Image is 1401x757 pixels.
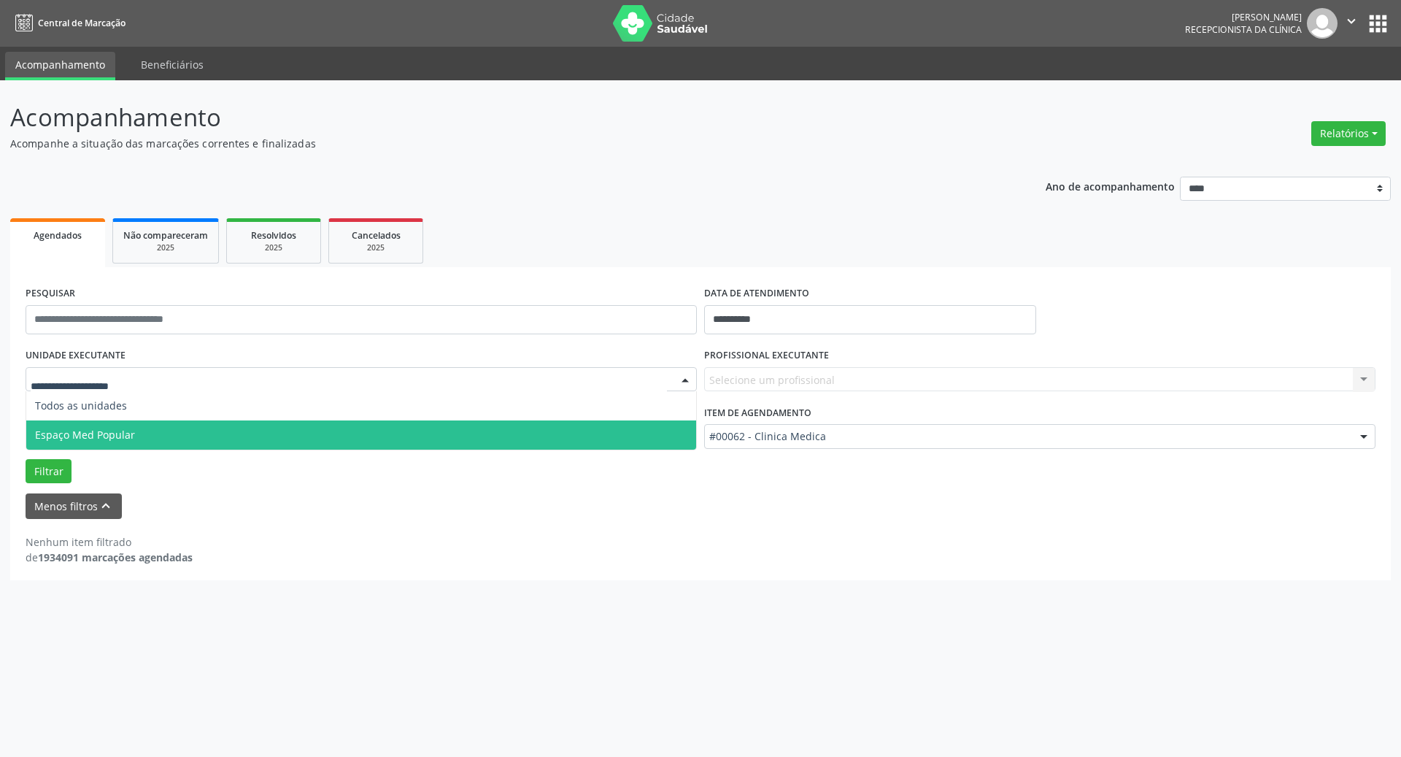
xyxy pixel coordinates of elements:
[251,229,296,242] span: Resolvidos
[704,345,829,367] label: PROFISSIONAL EXECUTANTE
[1338,8,1365,39] button: 
[131,52,214,77] a: Beneficiários
[98,498,114,514] i: keyboard_arrow_up
[26,459,72,484] button: Filtrar
[34,229,82,242] span: Agendados
[1307,8,1338,39] img: img
[704,401,811,424] label: Item de agendamento
[38,17,126,29] span: Central de Marcação
[35,428,135,442] span: Espaço Med Popular
[339,242,412,253] div: 2025
[1046,177,1175,195] p: Ano de acompanhamento
[26,550,193,565] div: de
[709,429,1346,444] span: #00062 - Clinica Medica
[1365,11,1391,36] button: apps
[26,493,122,519] button: Menos filtroskeyboard_arrow_up
[10,136,976,151] p: Acompanhe a situação das marcações correntes e finalizadas
[35,399,127,412] span: Todos as unidades
[1343,13,1359,29] i: 
[1185,23,1302,36] span: Recepcionista da clínica
[26,345,126,367] label: UNIDADE EXECUTANTE
[26,534,193,550] div: Nenhum item filtrado
[1185,11,1302,23] div: [PERSON_NAME]
[38,550,193,564] strong: 1934091 marcações agendadas
[10,99,976,136] p: Acompanhamento
[237,242,310,253] div: 2025
[1311,121,1386,146] button: Relatórios
[123,229,208,242] span: Não compareceram
[123,242,208,253] div: 2025
[26,283,75,305] label: PESQUISAR
[10,11,126,35] a: Central de Marcação
[704,283,809,305] label: DATA DE ATENDIMENTO
[5,52,115,80] a: Acompanhamento
[352,229,401,242] span: Cancelados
